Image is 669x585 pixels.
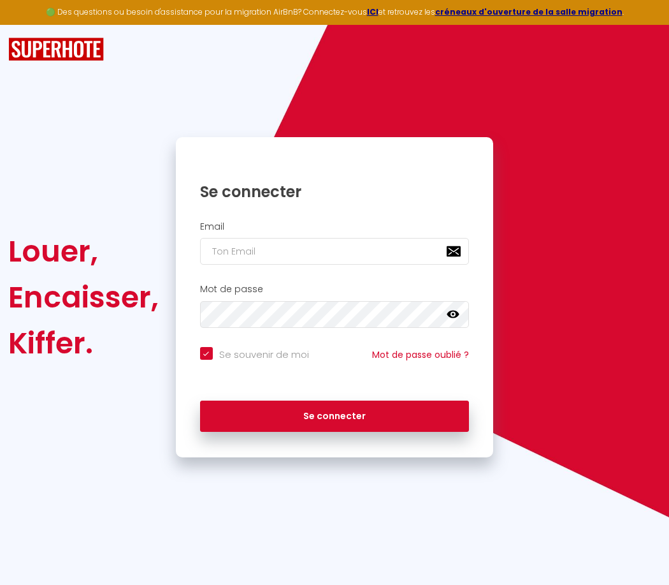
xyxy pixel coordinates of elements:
input: Ton Email [200,238,470,265]
button: Se connecter [200,401,470,433]
img: SuperHote logo [8,38,104,61]
div: Kiffer. [8,320,159,366]
a: Mot de passe oublié ? [372,348,469,361]
a: créneaux d'ouverture de la salle migration [435,6,622,17]
div: Louer, [8,228,159,274]
h2: Mot de passe [200,284,470,295]
div: Encaisser, [8,274,159,320]
a: ICI [367,6,378,17]
h1: Se connecter [200,182,470,202]
h2: Email [200,221,470,232]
